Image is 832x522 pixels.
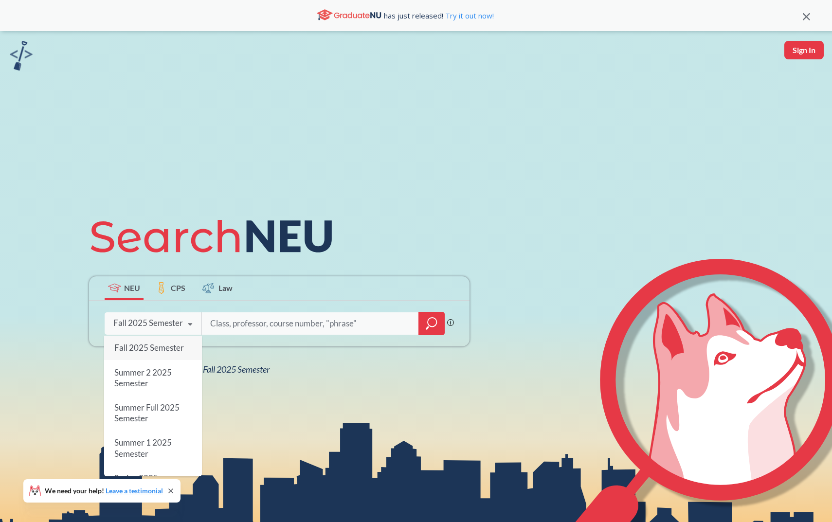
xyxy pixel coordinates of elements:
[10,41,33,71] img: sandbox logo
[113,318,183,328] div: Fall 2025 Semester
[784,41,824,59] button: Sign In
[184,364,270,375] span: NEU Fall 2025 Semester
[218,282,233,293] span: Law
[124,282,140,293] span: NEU
[114,402,180,423] span: Summer Full 2025 Semester
[10,41,33,73] a: sandbox logo
[114,367,172,388] span: Summer 2 2025 Semester
[384,10,494,21] span: has just released!
[114,473,158,494] span: Spring 2025 Semester
[426,317,437,330] svg: magnifying glass
[114,342,184,353] span: Fall 2025 Semester
[443,11,494,20] a: Try it out now!
[171,282,185,293] span: CPS
[106,486,163,495] a: Leave a testimonial
[114,437,172,458] span: Summer 1 2025 Semester
[418,312,445,335] div: magnifying glass
[209,313,412,334] input: Class, professor, course number, "phrase"
[45,487,163,494] span: We need your help!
